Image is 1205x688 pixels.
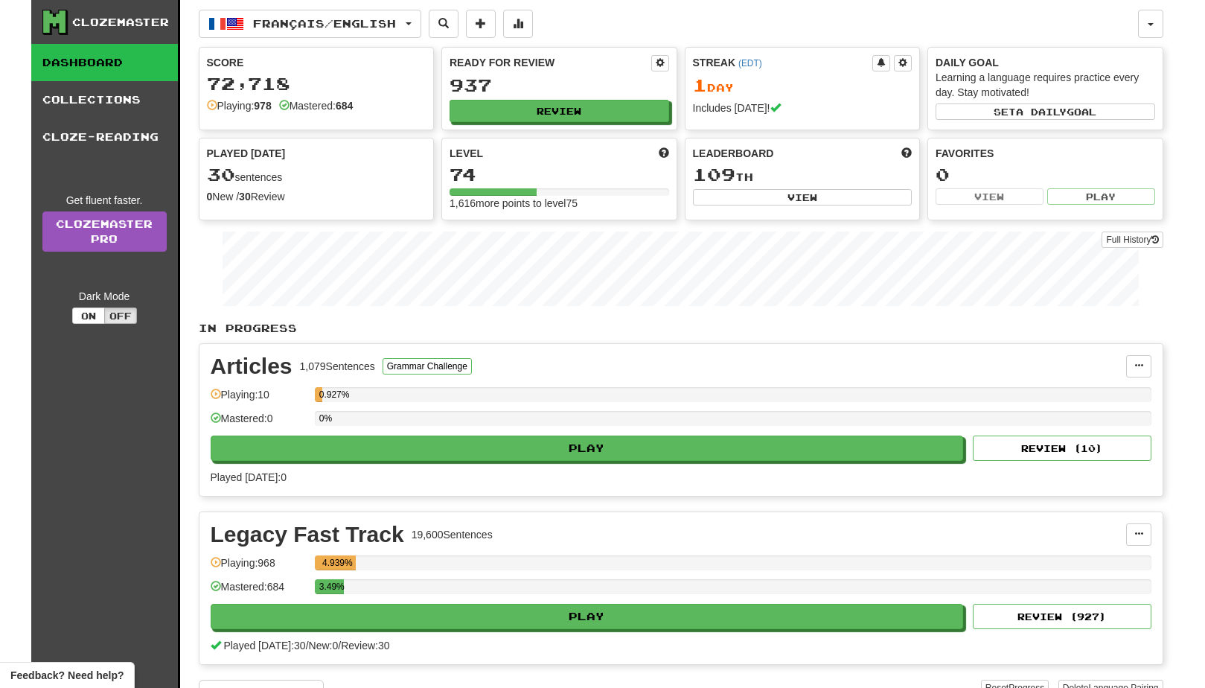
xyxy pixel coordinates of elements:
div: 72,718 [207,74,426,93]
a: Cloze-Reading [31,118,178,156]
button: Français/English [199,10,421,38]
button: Seta dailygoal [936,103,1155,120]
span: New: 0 [309,640,339,652]
a: Collections [31,81,178,118]
div: Learning a language requires practice every day. Stay motivated! [936,70,1155,100]
div: 1,079 Sentences [300,359,375,374]
div: 937 [450,76,669,95]
div: 74 [450,165,669,184]
div: Includes [DATE]! [693,101,912,115]
span: Played [DATE]: 0 [211,471,287,483]
div: Legacy Fast Track [211,523,404,546]
button: Full History [1102,232,1163,248]
span: Level [450,146,483,161]
span: / [338,640,341,652]
div: Mastered: 684 [211,579,307,604]
div: Mastered: 0 [211,411,307,436]
button: Review (10) [973,436,1151,461]
span: Review: 30 [341,640,389,652]
button: On [72,308,105,324]
a: (EDT) [738,58,762,69]
div: 3.49% [319,579,344,594]
button: Grammar Challenge [383,358,472,375]
div: New / Review [207,189,426,204]
div: 0 [936,165,1155,184]
span: This week in points, UTC [901,146,912,161]
div: Mastered: [279,98,354,113]
span: Leaderboard [693,146,774,161]
div: Articles [211,355,293,378]
div: Playing: 10 [211,387,307,412]
div: Daily Goal [936,55,1155,70]
div: th [693,165,912,185]
div: 19,600 Sentences [412,527,493,542]
div: Playing: 968 [211,555,307,580]
div: 1,616 more points to level 75 [450,196,669,211]
div: Clozemaster [72,15,169,30]
button: Play [211,604,964,629]
span: Score more points to level up [659,146,669,161]
button: Add sentence to collection [466,10,496,38]
strong: 684 [336,100,353,112]
span: a daily [1016,106,1067,117]
div: Dark Mode [42,289,167,304]
strong: 30 [239,191,251,203]
button: Play [1047,188,1155,205]
div: Favorites [936,146,1155,161]
span: Played [DATE]: 30 [223,640,305,652]
div: Day [693,76,912,95]
strong: 978 [254,100,271,112]
span: 30 [207,164,235,185]
span: Played [DATE] [207,146,286,161]
div: Get fluent faster. [42,193,167,208]
div: 0.927% [319,387,322,402]
span: 1 [693,74,707,95]
button: Off [104,308,137,324]
span: Open feedback widget [10,668,124,683]
button: View [936,188,1043,205]
span: 109 [693,164,735,185]
button: More stats [503,10,533,38]
div: Playing: [207,98,272,113]
button: Review (927) [973,604,1151,629]
span: Français / English [253,17,396,30]
button: Play [211,436,964,461]
div: sentences [207,165,426,185]
button: View [693,189,912,206]
div: Ready for Review [450,55,651,70]
div: Score [207,55,426,70]
span: / [306,640,309,652]
p: In Progress [199,321,1163,336]
button: Search sentences [429,10,458,38]
a: Dashboard [31,44,178,81]
a: ClozemasterPro [42,211,167,252]
div: Streak [693,55,873,70]
strong: 0 [207,191,213,203]
div: 4.939% [319,555,356,570]
button: Review [450,100,669,122]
